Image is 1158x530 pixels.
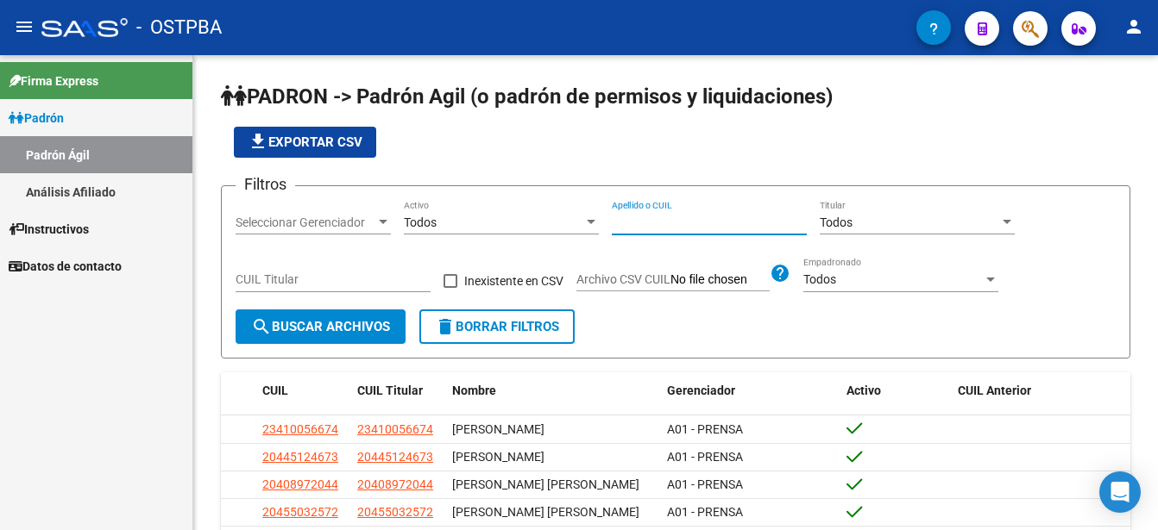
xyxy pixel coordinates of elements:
[770,263,790,284] mat-icon: help
[14,16,35,37] mat-icon: menu
[221,84,833,109] span: PADRON -> Padrón Agil (o padrón de permisos y liquidaciones)
[452,383,496,397] span: Nombre
[9,220,89,239] span: Instructivos
[840,372,951,409] datatable-header-cell: Activo
[262,383,288,397] span: CUIL
[803,272,836,286] span: Todos
[667,450,743,464] span: A01 - PRENSA
[9,72,98,90] span: Firma Express
[9,109,64,128] span: Padrón
[464,271,563,291] span: Inexistente en CSV
[357,383,423,397] span: CUIL Titular
[357,422,433,436] span: 23410056674
[262,422,338,436] span: 23410056674
[248,131,268,152] mat-icon: file_download
[667,477,743,491] span: A01 - PRENSA
[951,372,1131,409] datatable-header-cell: CUIL Anterior
[958,383,1031,397] span: CUIL Anterior
[435,316,456,337] mat-icon: delete
[357,477,433,491] span: 20408972044
[251,316,272,337] mat-icon: search
[435,319,559,334] span: Borrar Filtros
[452,477,639,491] span: [PERSON_NAME] [PERSON_NAME]
[357,450,433,464] span: 20445124673
[419,309,575,344] button: Borrar Filtros
[820,215,853,229] span: Todos
[576,272,670,286] span: Archivo CSV CUIL
[452,422,544,436] span: [PERSON_NAME]
[667,383,735,397] span: Gerenciador
[846,383,881,397] span: Activo
[9,257,122,276] span: Datos de contacto
[236,172,295,196] h3: Filtros
[236,309,406,344] button: Buscar Archivos
[1123,16,1144,37] mat-icon: person
[350,372,445,409] datatable-header-cell: CUIL Titular
[234,127,376,158] button: Exportar CSV
[262,477,338,491] span: 20408972044
[667,505,743,519] span: A01 - PRENSA
[452,505,639,519] span: [PERSON_NAME] [PERSON_NAME]
[1099,471,1141,513] div: Open Intercom Messenger
[357,505,433,519] span: 20455032572
[667,422,743,436] span: A01 - PRENSA
[236,215,375,230] span: Seleccionar Gerenciador
[262,450,338,464] span: 20445124673
[255,372,350,409] datatable-header-cell: CUIL
[670,272,770,288] input: Archivo CSV CUIL
[262,505,338,519] span: 20455032572
[452,450,544,464] span: [PERSON_NAME]
[445,372,660,409] datatable-header-cell: Nombre
[404,215,437,229] span: Todos
[251,319,390,334] span: Buscar Archivos
[136,9,222,47] span: - OSTPBA
[248,134,362,150] span: Exportar CSV
[660,372,840,409] datatable-header-cell: Gerenciador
